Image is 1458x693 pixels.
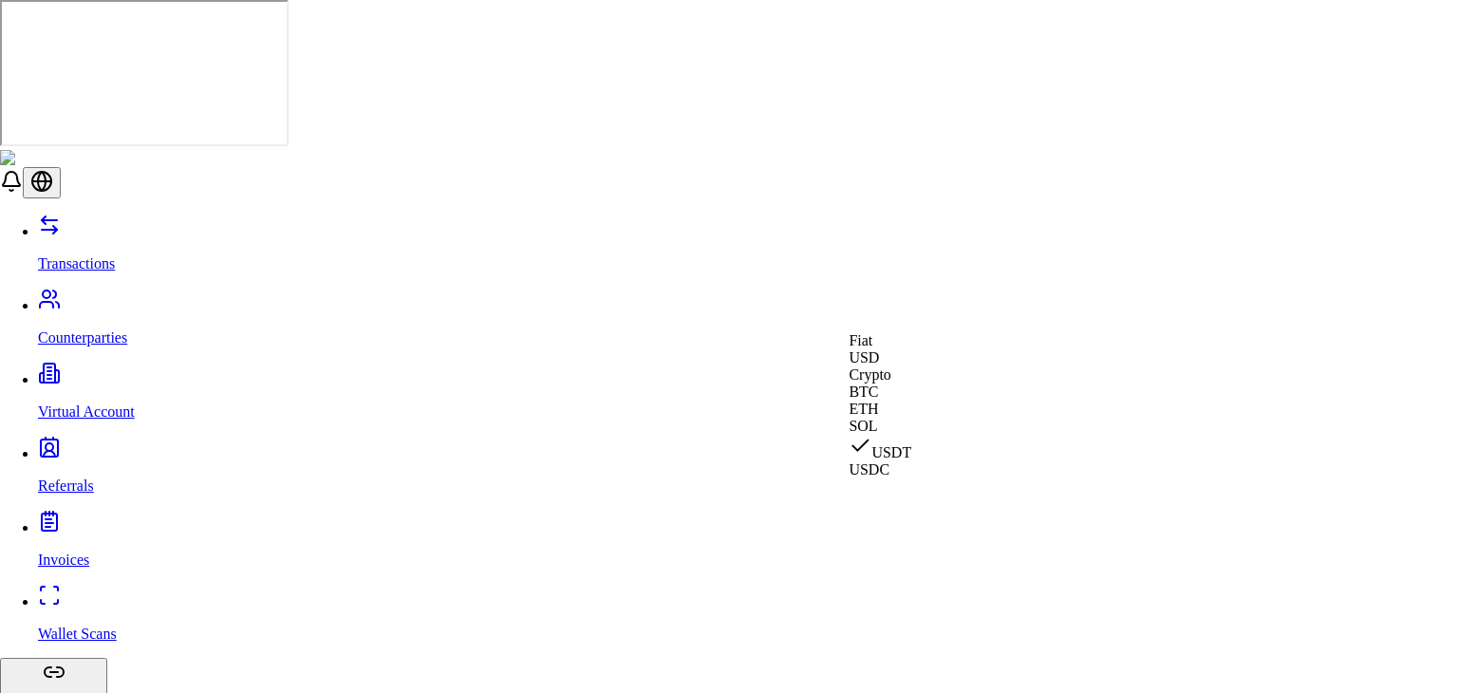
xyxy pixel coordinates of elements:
span: ETH [849,401,878,417]
div: Crypto [849,366,911,384]
span: SOL [849,418,877,434]
span: USDT [871,444,911,460]
div: Fiat [849,332,911,349]
span: USD [849,349,879,365]
span: BTC [849,384,878,400]
span: USDC [849,461,889,478]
